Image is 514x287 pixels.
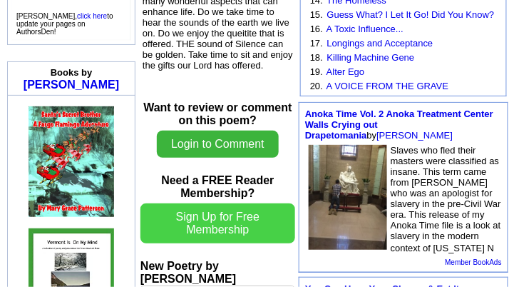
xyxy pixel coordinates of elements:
[310,81,323,91] font: 20.
[51,67,93,78] b: Books by
[24,79,119,91] a: [PERSON_NAME]
[140,260,236,285] b: New Poetry by [PERSON_NAME]
[310,66,323,77] font: 19.
[327,52,415,63] a: Killing Machine Gene
[305,109,493,141] a: Anoka Time Vol. 2 Anoka Treatment Center Walls Crying out Drapetomania
[161,174,274,199] b: Need a FREE Reader Membership?
[309,145,387,250] img: 69123.jpg
[140,223,295,236] a: Sign Up for Free Membership
[72,99,73,104] img: shim.gif
[305,109,493,141] font: by
[157,131,279,158] button: Login to Comment
[77,12,107,20] a: click here
[140,203,295,243] button: Sign Up for Free Membership
[327,81,448,91] a: A VOICE FROM THE GRAVE
[376,130,453,141] a: [PERSON_NAME]
[310,24,323,34] font: 16.
[327,38,433,49] a: Longings and Acceptance
[446,258,502,266] a: Member BookAds
[327,66,364,77] a: Alter Ego
[71,99,72,104] img: shim.gif
[327,24,404,34] a: A Toxic Influence...
[70,99,71,104] img: shim.gif
[143,101,292,126] b: Want to review or comment on this poem?
[327,9,495,20] a: Guess What? I Let It Go! Did You Know?
[310,9,323,20] font: 15.
[29,106,114,217] img: 80371.jpg
[310,38,323,49] font: 17.
[16,12,113,36] font: [PERSON_NAME], to update your pages on AuthorsDen!
[157,138,279,150] a: Login to Comment
[391,145,501,253] font: Slaves who fled their masters were classified as insane. This term came from [PERSON_NAME] who wa...
[310,52,323,63] font: 18.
